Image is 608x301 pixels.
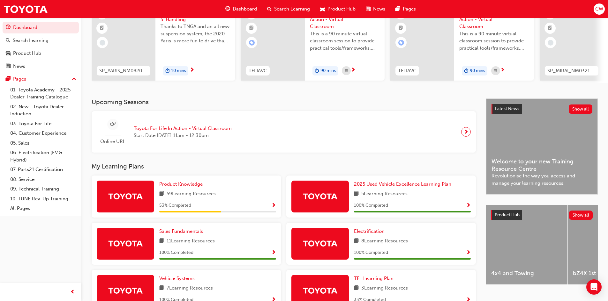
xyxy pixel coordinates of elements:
a: 06. Electrification (EV & Hybrid) [8,148,79,165]
span: 3 Learning Resources [361,284,408,292]
span: car-icon [320,5,325,13]
span: TFLIAVC [398,67,417,75]
a: Vehicle Systems [159,275,197,282]
div: Search Learning [13,37,49,44]
button: Show Progress [271,249,276,257]
a: Online URLToyota For Life In Action - Virtual ClassroomStart Date:[DATE] 11am - 12:30pm [97,116,471,148]
span: TFL Learning Plan [354,276,394,281]
span: search-icon [267,5,272,13]
span: 59 Learning Resources [167,190,216,198]
span: Product Hub [327,5,356,13]
a: News [3,61,79,72]
span: search-icon [6,38,10,44]
button: Show Progress [466,202,471,210]
span: Show Progress [466,203,471,209]
a: pages-iconPages [390,3,421,16]
span: learningRecordVerb_ENROLL-icon [398,40,404,46]
span: Toyota For Life In Action - Virtual Classroom [134,125,232,132]
a: Dashboard [3,22,79,33]
img: Trak [108,285,143,296]
span: news-icon [6,64,11,69]
a: 4x4 and Towing [486,205,567,284]
span: Show Progress [466,250,471,256]
div: News [13,63,25,70]
span: book-icon [354,284,359,292]
a: Latest NewsShow all [492,104,592,114]
span: 11 Learning Resources [167,237,215,245]
a: All Pages [8,204,79,213]
span: This is a 90 minute virtual classroom session to provide practical tools/frameworks, behaviours a... [459,30,529,52]
span: prev-icon [70,288,75,296]
a: Latest NewsShow allWelcome to your new Training Resource CentreRevolutionise the way you access a... [486,98,598,195]
button: CW [594,4,605,15]
div: Product Hub [13,50,41,57]
a: 03. Toyota For Life [8,119,79,129]
img: Trak [303,190,338,202]
span: 100 % Completed [354,202,388,209]
span: 4x4 and Towing [491,270,562,277]
img: Trak [108,190,143,202]
h3: Upcoming Sessions [92,98,476,106]
button: DashboardSearch LearningProduct HubNews [3,20,79,73]
span: news-icon [366,5,371,13]
span: calendar-icon [345,67,348,75]
span: 10 mins [171,67,186,75]
a: 0TFLIAVCToyota For Life In Action - Virtual ClassroomThis is a 90 minute virtual classroom sessio... [241,4,385,81]
a: news-iconNews [361,3,390,16]
span: calendar-icon [494,67,497,75]
span: Thanks to TNGA and an all new suspension system, the 2020 Yaris is more fun to drive than ever be... [161,23,230,45]
span: 90 mins [470,67,485,75]
span: 90 mins [320,67,336,75]
a: Trak [3,2,48,16]
span: 5 Learning Resources [361,190,408,198]
span: next-icon [500,68,505,73]
button: Show Progress [271,202,276,210]
a: 10. TUNE Rev-Up Training [8,194,79,204]
button: Pages [3,73,79,85]
a: 08. Service [8,175,79,184]
span: book-icon [354,237,359,245]
h3: My Learning Plans [92,163,476,170]
span: 8 Learning Resources [361,237,408,245]
span: learningRecordVerb_NONE-icon [100,40,105,46]
img: Trak [108,238,143,249]
span: duration-icon [165,67,170,75]
button: Show Progress [466,249,471,257]
span: learningRecordVerb_NONE-icon [548,40,553,46]
a: 2025 Used Vehicle Excellence Learning Plan [354,181,454,188]
span: car-icon [6,51,11,56]
span: 53 % Completed [159,202,191,209]
a: 07. Parts21 Certification [8,165,79,175]
span: up-icon [72,75,76,83]
div: Open Intercom Messenger [586,279,602,295]
span: Latest News [495,106,519,111]
span: Online URL [97,138,129,145]
span: Dashboard [233,5,257,13]
span: learningRecordVerb_ENROLL-icon [249,40,255,46]
span: book-icon [159,284,164,292]
span: guage-icon [6,25,11,31]
span: Product Knowledge [159,181,203,187]
a: Search Learning [3,35,79,47]
span: 7 Learning Resources [167,284,213,292]
span: Product Hub [495,212,520,218]
a: 04. Customer Experience [8,128,79,138]
span: 100 % Completed [159,249,193,256]
span: booktick-icon [100,24,104,32]
a: search-iconSearch Learning [262,3,315,16]
span: Toyota For Life In Action - Virtual Classroom [310,9,379,30]
a: Electrification [354,228,387,235]
span: duration-icon [315,67,319,75]
span: sessionType_ONLINE_URL-icon [110,120,115,128]
span: Vehicle Systems [159,276,195,281]
a: TFL Learning Plan [354,275,396,282]
a: 05. Sales [8,138,79,148]
span: book-icon [159,237,164,245]
button: Show all [569,211,593,220]
a: guage-iconDashboard [220,3,262,16]
span: SP_YARIS_NM0820_EL_05 [99,67,148,75]
span: Start Date: [DATE] 11am - 12:30pm [134,132,232,139]
span: SP_MIRAI_NM0321_VID [547,67,596,75]
span: Revolutionise the way you access and manage your learning resources. [492,172,592,187]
